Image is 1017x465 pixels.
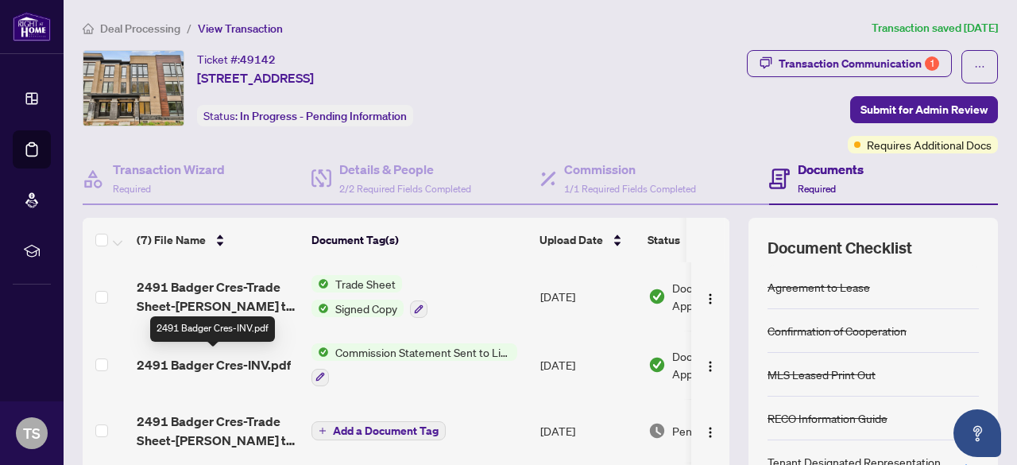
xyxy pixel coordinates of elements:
span: (7) File Name [137,231,206,249]
img: Logo [704,426,717,439]
th: (7) File Name [130,218,305,262]
img: logo [13,12,51,41]
span: Commission Statement Sent to Listing Brokerage [329,343,517,361]
span: 2491 Badger Cres-Trade Sheet-[PERSON_NAME] to Review.pdf [137,277,299,316]
img: Document Status [648,422,666,440]
span: [STREET_ADDRESS] [197,68,314,87]
span: Required [113,183,151,195]
span: ellipsis [974,61,985,72]
th: Document Tag(s) [305,218,533,262]
span: Document Approved [672,279,771,314]
span: Upload Date [539,231,603,249]
td: [DATE] [534,399,642,463]
div: Confirmation of Cooperation [768,322,907,339]
img: Status Icon [311,343,329,361]
li: / [187,19,191,37]
span: Deal Processing [100,21,180,36]
span: 49142 [240,52,276,67]
span: TS [23,422,41,444]
div: Status: [197,105,413,126]
span: Required [798,183,836,195]
span: Trade Sheet [329,275,402,293]
span: Signed Copy [329,300,404,317]
button: Transaction Communication1 [747,50,952,77]
span: Submit for Admin Review [860,97,988,122]
span: 2491 Badger Cres-INV.pdf [137,355,291,374]
img: Logo [704,360,717,373]
th: Upload Date [533,218,641,262]
span: Status [648,231,680,249]
span: Document Checklist [768,237,912,259]
span: In Progress - Pending Information [240,109,407,123]
img: Document Status [648,356,666,374]
article: Transaction saved [DATE] [872,19,998,37]
span: Requires Additional Docs [867,136,992,153]
button: Open asap [953,409,1001,457]
img: Status Icon [311,275,329,293]
button: Status IconTrade SheetStatus IconSigned Copy [311,275,427,318]
span: 2/2 Required Fields Completed [339,183,471,195]
img: Document Status [648,288,666,305]
span: 2491 Badger Cres-Trade Sheet-[PERSON_NAME] to Review.pdf [137,412,299,450]
div: 2491 Badger Cres-INV.pdf [150,316,275,342]
div: Ticket #: [197,50,276,68]
img: Logo [704,293,717,305]
h4: Transaction Wizard [113,160,225,179]
img: Status Icon [311,300,329,317]
span: View Transaction [198,21,283,36]
button: Logo [698,284,723,309]
h4: Documents [798,160,864,179]
div: RECO Information Guide [768,409,887,427]
button: Status IconCommission Statement Sent to Listing Brokerage [311,343,517,386]
button: Add a Document Tag [311,421,446,440]
div: MLS Leased Print Out [768,366,876,383]
th: Status [641,218,776,262]
button: Logo [698,352,723,378]
img: IMG-W12252257_1.jpg [83,51,184,126]
td: [DATE] [534,262,642,331]
div: Transaction Communication [779,51,939,76]
button: Logo [698,418,723,444]
span: Pending Review [672,422,752,440]
h4: Details & People [339,160,471,179]
div: Agreement to Lease [768,278,870,296]
span: home [83,23,94,34]
button: Submit for Admin Review [850,96,998,123]
td: [DATE] [534,331,642,399]
span: Document Approved [672,347,771,382]
span: plus [319,427,327,435]
span: Add a Document Tag [333,425,439,436]
h4: Commission [564,160,696,179]
span: 1/1 Required Fields Completed [564,183,696,195]
button: Add a Document Tag [311,420,446,441]
div: 1 [925,56,939,71]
